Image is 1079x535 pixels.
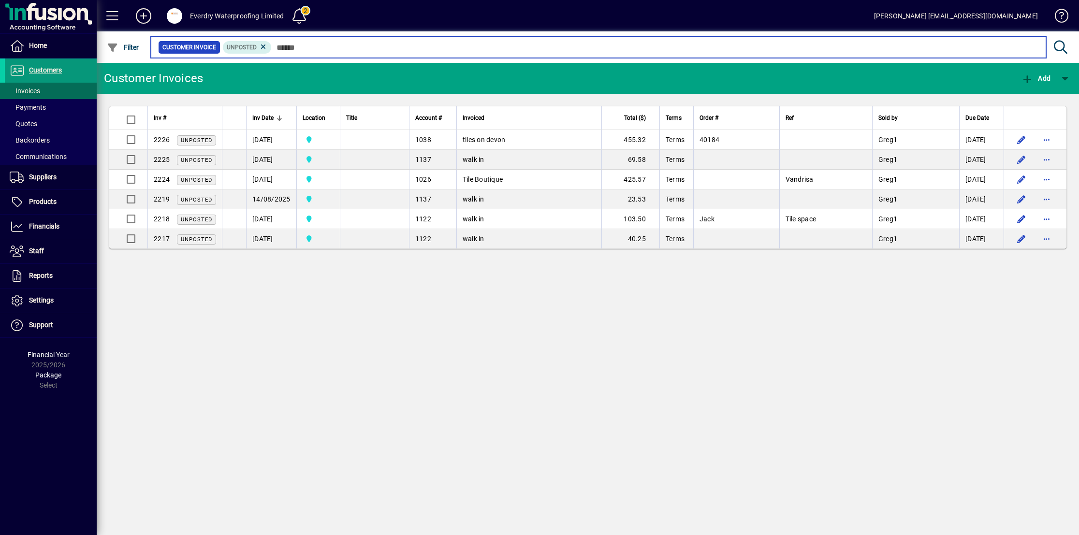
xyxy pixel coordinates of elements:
div: Sold by [878,113,953,123]
div: Due Date [965,113,998,123]
a: Products [5,190,97,214]
span: Central [303,154,334,165]
span: Customers [29,66,62,74]
span: walk in [463,156,484,163]
a: Support [5,313,97,337]
span: 2225 [154,156,170,163]
mat-chip: Customer Invoice Status: Unposted [223,41,272,54]
span: Terms [666,195,685,203]
td: [DATE] [246,229,296,248]
td: 14/08/2025 [246,189,296,209]
span: Greg1 [878,235,897,243]
div: Account # [415,113,451,123]
button: More options [1039,152,1054,167]
span: Central [303,233,334,244]
span: Add [1021,74,1050,82]
span: Customer Invoice [162,43,216,52]
button: Add [128,7,159,25]
button: More options [1039,172,1054,187]
a: Invoices [5,83,97,99]
span: 1137 [415,195,431,203]
span: Settings [29,296,54,304]
span: Sold by [878,113,898,123]
td: 455.32 [601,130,659,150]
a: Backorders [5,132,97,148]
span: Filter [107,43,139,51]
span: Package [35,371,61,379]
span: Central [303,194,334,204]
span: Greg1 [878,195,897,203]
span: Tile Boutique [463,175,503,183]
span: Inv # [154,113,166,123]
button: Edit [1014,132,1029,147]
span: Due Date [965,113,989,123]
span: Title [346,113,357,123]
span: Unposted [181,177,212,183]
span: walk in [463,215,484,223]
span: 2226 [154,136,170,144]
span: Invoiced [463,113,484,123]
td: [DATE] [959,229,1004,248]
span: walk in [463,235,484,243]
button: Add [1019,70,1053,87]
span: 2219 [154,195,170,203]
span: walk in [463,195,484,203]
button: Edit [1014,152,1029,167]
span: 2224 [154,175,170,183]
span: Unposted [181,236,212,243]
span: Backorders [10,136,50,144]
span: 1038 [415,136,431,144]
td: 69.58 [601,150,659,170]
span: Financial Year [28,351,70,359]
span: Reports [29,272,53,279]
button: More options [1039,132,1054,147]
span: Total ($) [624,113,646,123]
span: 1137 [415,156,431,163]
button: Profile [159,7,190,25]
span: Terms [666,113,682,123]
div: Title [346,113,403,123]
span: 1122 [415,215,431,223]
button: More options [1039,211,1054,227]
span: Financials [29,222,59,230]
a: Home [5,34,97,58]
span: Unposted [181,137,212,144]
td: 103.50 [601,209,659,229]
td: 425.57 [601,170,659,189]
a: Quotes [5,116,97,132]
span: Staff [29,247,44,255]
td: 40.25 [601,229,659,248]
div: Total ($) [608,113,655,123]
span: Central [303,174,334,185]
span: Inv Date [252,113,274,123]
td: [DATE] [246,150,296,170]
a: Payments [5,99,97,116]
span: Terms [666,235,685,243]
a: Communications [5,148,97,165]
td: [DATE] [959,170,1004,189]
span: Central [303,134,334,145]
div: Location [303,113,334,123]
a: Financials [5,215,97,239]
span: Quotes [10,120,37,128]
span: Vandrisa [786,175,814,183]
td: [DATE] [246,130,296,150]
span: 2217 [154,235,170,243]
span: Ref [786,113,794,123]
a: Settings [5,289,97,313]
span: Greg1 [878,215,897,223]
span: Terms [666,136,685,144]
span: Order # [700,113,718,123]
button: More options [1039,231,1054,246]
span: Unposted [227,44,257,51]
span: 40184 [700,136,719,144]
span: Terms [666,156,685,163]
span: Unposted [181,217,212,223]
span: 1122 [415,235,431,243]
span: Communications [10,153,67,160]
span: Payments [10,103,46,111]
a: Reports [5,264,97,288]
span: 1026 [415,175,431,183]
button: Filter [104,39,142,56]
td: [DATE] [246,209,296,229]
